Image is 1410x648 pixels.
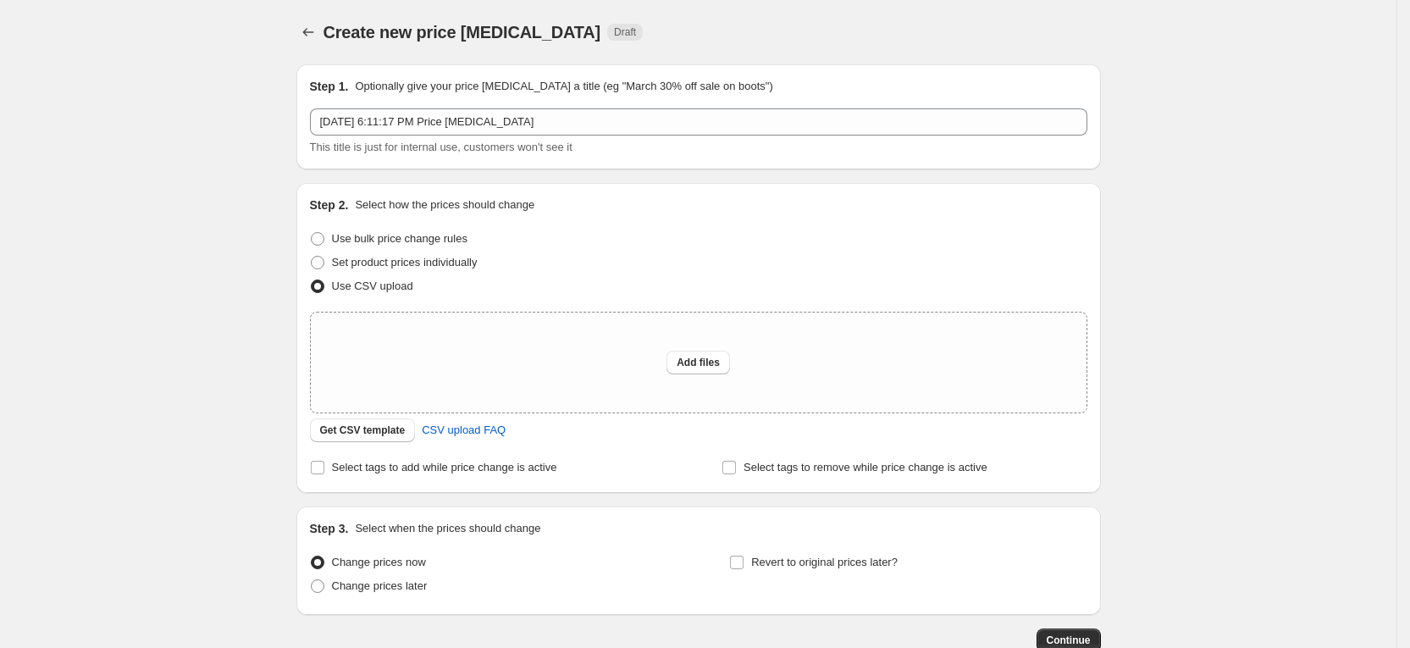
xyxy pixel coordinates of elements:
p: Optionally give your price [MEDICAL_DATA] a title (eg "March 30% off sale on boots") [355,78,772,95]
span: This title is just for internal use, customers won't see it [310,141,572,153]
button: Get CSV template [310,418,416,442]
span: Continue [1047,634,1091,647]
span: Set product prices individually [332,256,478,269]
h2: Step 2. [310,197,349,213]
span: Add files [677,356,720,369]
span: Create new price [MEDICAL_DATA] [323,23,601,42]
input: 30% off holiday sale [310,108,1087,136]
h2: Step 3. [310,520,349,537]
span: Change prices now [332,556,426,568]
span: Select tags to remove while price change is active [744,461,987,474]
h2: Step 1. [310,78,349,95]
span: Draft [614,25,636,39]
p: Select when the prices should change [355,520,540,537]
p: Select how the prices should change [355,197,534,213]
button: Price change jobs [296,20,320,44]
button: Add files [666,351,730,374]
a: CSV upload FAQ [412,417,516,444]
span: Select tags to add while price change is active [332,461,557,474]
span: Revert to original prices later? [751,556,898,568]
span: Get CSV template [320,424,406,437]
span: CSV upload FAQ [422,422,506,439]
span: Use bulk price change rules [332,232,467,245]
span: Change prices later [332,579,428,592]
span: Use CSV upload [332,280,413,292]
